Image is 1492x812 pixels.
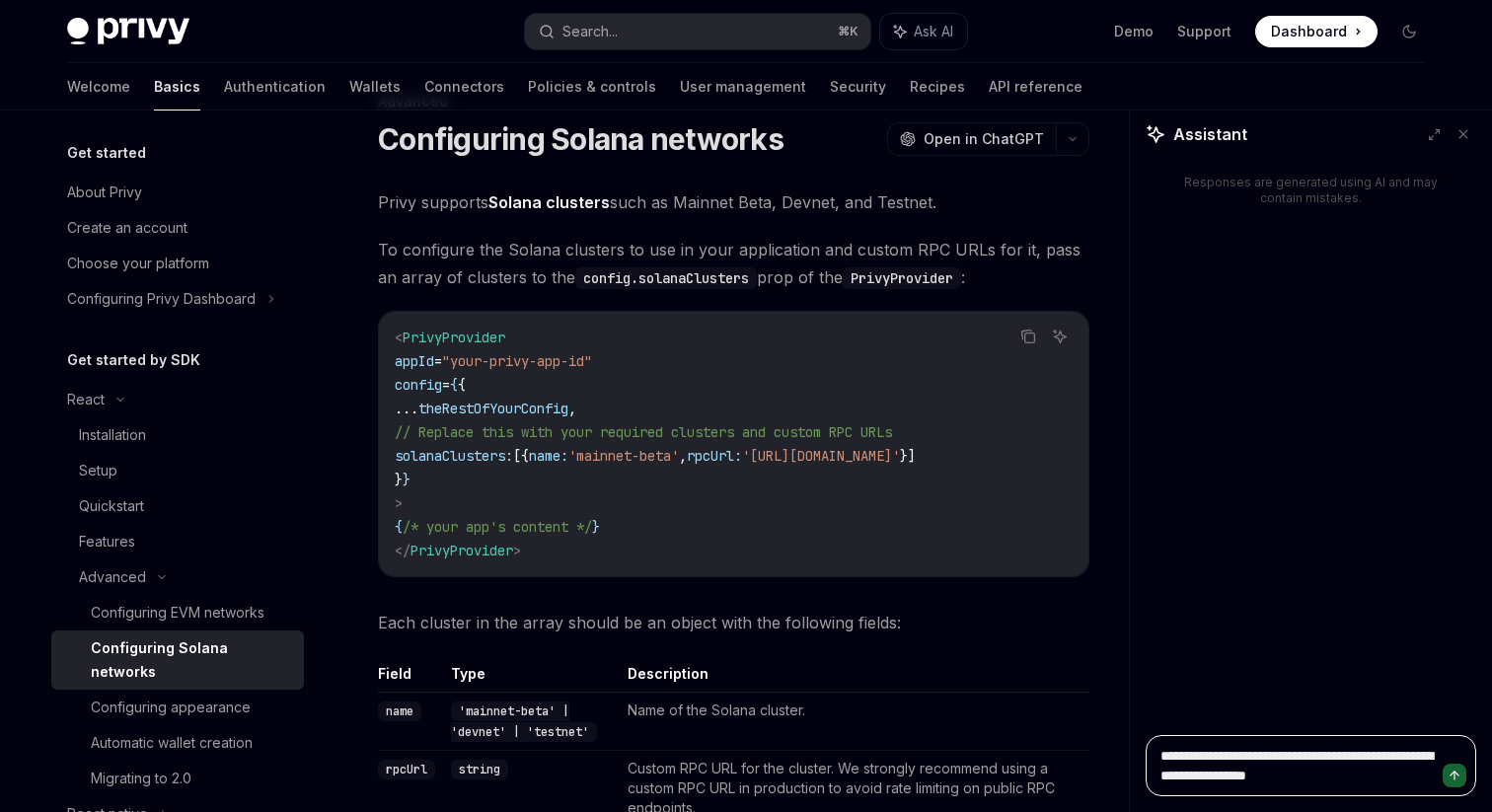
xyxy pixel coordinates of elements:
a: User management [680,63,806,111]
a: Authentication [224,63,326,111]
a: Configuring EVM networks [51,595,304,630]
span: rpcUrl: [687,447,742,465]
button: Toggle dark mode [1393,16,1425,47]
span: , [568,400,576,417]
a: Configuring Solana networks [51,630,304,690]
a: Setup [51,453,304,488]
span: > [513,542,521,559]
a: Migrating to 2.0 [51,761,304,796]
span: To configure the Solana clusters to use in your application and custom RPC URLs for it, pass an a... [378,236,1089,291]
div: Search... [562,20,618,43]
a: Basics [154,63,200,111]
span: appId [395,352,434,370]
div: Migrating to 2.0 [91,767,191,790]
code: 'mainnet-beta' | 'devnet' | 'testnet' [451,701,597,742]
div: Choose your platform [67,252,209,275]
th: Field [378,664,443,693]
div: Installation [79,423,146,447]
button: Send message [1443,764,1466,787]
code: string [451,760,508,779]
button: Ask AI [880,14,967,49]
span: { [458,376,466,394]
td: Name of the Solana cluster. [620,693,1089,751]
code: PrivyProvider [843,267,961,289]
span: Ask AI [914,22,953,41]
span: Each cluster in the array should be an object with the following fields: [378,609,1089,636]
span: } [592,518,600,536]
span: // Replace this with your required clusters and custom RPC URLs [395,423,892,441]
a: Create an account [51,210,304,246]
div: Advanced [79,565,146,589]
a: Recipes [910,63,965,111]
span: theRestOfYourConfig [418,400,568,417]
a: Automatic wallet creation [51,725,304,761]
span: ... [395,400,418,417]
button: Ask AI [1047,324,1073,349]
span: PrivyProvider [403,329,505,346]
span: 'mainnet-beta' [568,447,679,465]
th: Type [443,664,620,693]
div: Automatic wallet creation [91,731,253,755]
span: } [395,471,403,488]
code: rpcUrl [378,760,435,779]
span: ⌘ K [838,24,858,39]
span: < [395,329,403,346]
div: Configuring appearance [91,696,251,719]
span: = [442,376,450,394]
span: > [395,494,403,512]
a: Choose your platform [51,246,304,281]
a: Dashboard [1255,16,1378,47]
span: = [434,352,442,370]
a: Policies & controls [528,63,656,111]
a: Connectors [424,63,504,111]
a: Security [830,63,886,111]
div: Create an account [67,216,187,240]
h5: Get started by SDK [67,348,200,372]
span: Assistant [1173,122,1247,146]
h1: Configuring Solana networks [378,121,783,157]
div: Configuring Solana networks [91,636,292,684]
a: Welcome [67,63,130,111]
button: Search...⌘K [525,14,870,49]
span: [{ [513,447,529,465]
span: } [403,471,410,488]
span: /* your app's content */ [403,518,592,536]
span: Open in ChatGPT [924,129,1044,149]
span: PrivyProvider [410,542,513,559]
th: Description [620,664,1089,693]
a: Solana clusters [488,192,610,213]
a: Installation [51,417,304,453]
h5: Get started [67,141,146,165]
a: Demo [1114,22,1154,41]
div: Configuring Privy Dashboard [67,287,256,311]
div: About Privy [67,181,142,204]
span: { [450,376,458,394]
div: React [67,388,105,411]
div: Configuring EVM networks [91,601,264,625]
a: API reference [989,63,1082,111]
div: Responses are generated using AI and may contain mistakes. [1177,175,1445,206]
span: config [395,376,442,394]
span: </ [395,542,410,559]
span: { [395,518,403,536]
div: Quickstart [79,494,144,518]
span: Dashboard [1271,22,1347,41]
a: Features [51,524,304,559]
code: name [378,701,421,721]
span: name: [529,447,568,465]
div: Features [79,530,135,554]
span: , [679,447,687,465]
span: "your-privy-app-id" [442,352,592,370]
span: Privy supports such as Mainnet Beta, Devnet, and Testnet. [378,188,1089,216]
a: Quickstart [51,488,304,524]
button: Open in ChatGPT [887,122,1056,156]
a: Support [1177,22,1231,41]
div: Setup [79,459,117,482]
a: Wallets [349,63,401,111]
span: }] [900,447,916,465]
a: About Privy [51,175,304,210]
code: config.solanaClusters [575,267,757,289]
span: '[URL][DOMAIN_NAME]' [742,447,900,465]
button: Copy the contents from the code block [1015,324,1041,349]
a: Configuring appearance [51,690,304,725]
